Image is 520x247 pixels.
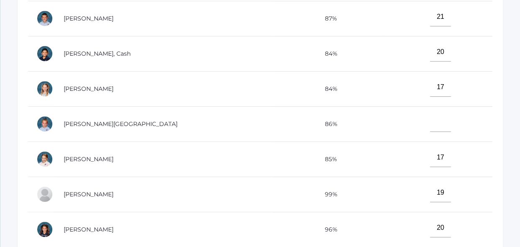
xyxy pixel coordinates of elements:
div: Audrey Carroll [36,80,53,97]
a: [PERSON_NAME], Cash [64,50,131,57]
td: 99% [273,177,382,212]
a: [PERSON_NAME] [64,226,113,233]
div: Cash Carey [36,45,53,62]
div: Shepard Burgh [36,10,53,27]
div: Eliana Frieder [36,221,53,238]
a: [PERSON_NAME][GEOGRAPHIC_DATA] [64,120,178,128]
a: [PERSON_NAME] [64,15,113,22]
td: 84% [273,36,382,71]
div: Audriana deDomenico [36,151,53,167]
td: 84% [273,71,382,106]
div: Zoey Dinwiddie [36,186,53,203]
td: 87% [273,1,382,36]
a: [PERSON_NAME] [64,85,113,93]
td: 96% [273,212,382,247]
a: [PERSON_NAME] [64,190,113,198]
a: [PERSON_NAME] [64,155,113,163]
td: 86% [273,106,382,142]
td: 85% [273,142,382,177]
div: Milania deDomenico [36,116,53,132]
